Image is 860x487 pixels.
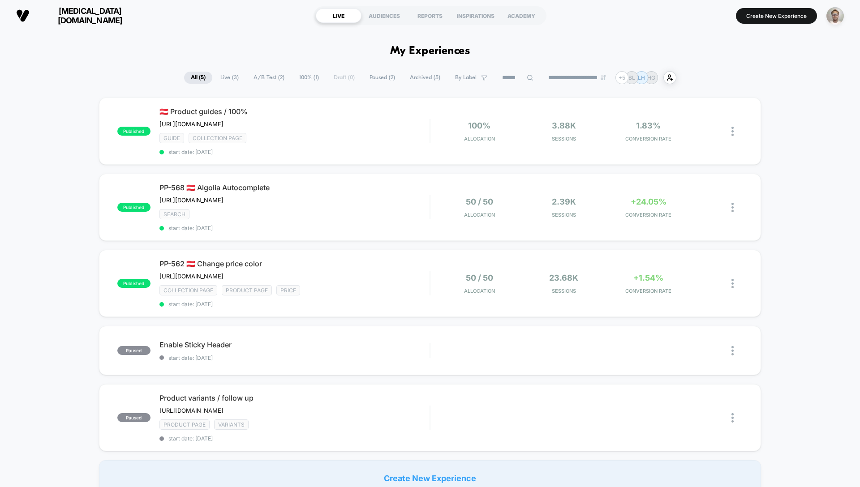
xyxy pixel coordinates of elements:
[628,74,635,81] p: BL
[826,7,844,25] img: ppic
[731,413,734,423] img: close
[159,120,224,128] span: [URL][DOMAIN_NAME]
[36,6,144,25] span: [MEDICAL_DATA][DOMAIN_NAME]
[214,419,249,430] span: VARIANTS
[159,209,189,219] span: SEARCH
[159,419,210,430] span: product page
[631,197,666,206] span: +24.05%
[247,72,291,84] span: A/B Test ( 2 )
[608,212,688,218] span: CONVERSION RATE
[159,197,224,204] span: [URL][DOMAIN_NAME]
[117,279,150,288] span: published
[222,285,272,295] span: product page
[117,203,150,212] span: published
[549,273,578,282] span: 23.68k
[159,301,430,308] span: start date: [DATE]
[214,72,245,84] span: Live ( 3 )
[117,346,150,355] span: paused
[159,225,430,231] span: start date: [DATE]
[464,212,495,218] span: Allocation
[159,149,430,155] span: start date: [DATE]
[638,74,645,81] p: LH
[159,183,430,192] span: PP-568 🇦🇹 Algolia Autocomplete
[159,407,224,414] span: [URL][DOMAIN_NAME]
[731,127,734,136] img: close
[189,133,246,143] span: COLLECTION PAGE
[117,413,150,422] span: paused
[316,9,361,23] div: LIVE
[464,288,495,294] span: Allocation
[117,127,150,136] span: published
[159,285,217,295] span: COLLECTION PAGE
[407,9,453,23] div: REPORTS
[731,203,734,212] img: close
[633,273,663,282] span: +1.54%
[552,121,576,130] span: 3.88k
[524,288,604,294] span: Sessions
[601,75,606,80] img: end
[13,6,146,26] button: [MEDICAL_DATA][DOMAIN_NAME]
[361,9,407,23] div: AUDIENCES
[552,197,576,206] span: 2.39k
[276,285,300,295] span: PRICE
[615,71,628,84] div: + 5
[159,133,184,143] span: GUIDE
[159,259,430,268] span: PP-562 🇦🇹 Change price color
[363,72,402,84] span: Paused ( 2 )
[524,136,604,142] span: Sessions
[466,197,493,206] span: 50 / 50
[184,72,212,84] span: All ( 5 )
[159,355,430,361] span: start date: [DATE]
[608,136,688,142] span: CONVERSION RATE
[468,121,490,130] span: 100%
[499,9,544,23] div: ACADEMY
[159,435,430,442] span: start date: [DATE]
[292,72,326,84] span: 100% ( 1 )
[159,107,430,116] span: 🇦🇹 Product guides / 100%
[403,72,447,84] span: Archived ( 5 )
[455,74,477,81] span: By Label
[390,45,470,58] h1: My Experiences
[736,8,817,24] button: Create New Experience
[636,121,661,130] span: 1.83%
[731,346,734,355] img: close
[466,273,493,282] span: 50 / 50
[159,393,430,402] span: Product variants / follow up
[608,288,688,294] span: CONVERSION RATE
[647,74,655,81] p: HG
[464,136,495,142] span: Allocation
[159,273,224,280] span: [URL][DOMAIN_NAME]
[453,9,499,23] div: INSPIRATIONS
[524,212,604,218] span: Sessions
[159,340,430,349] span: Enable Sticky Header
[731,279,734,288] img: close
[16,9,30,22] img: Visually logo
[824,7,847,25] button: ppic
